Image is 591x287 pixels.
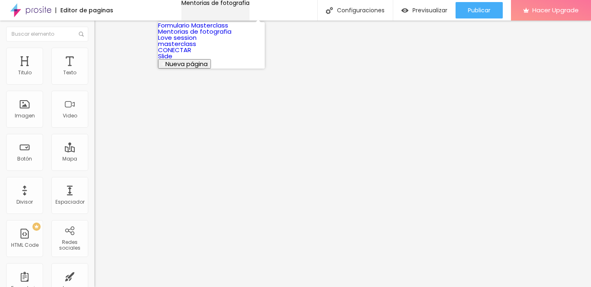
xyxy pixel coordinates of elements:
div: Video [63,113,77,119]
div: Divisor [16,199,33,205]
a: Love session [158,33,197,42]
div: Editor de paginas [55,7,113,13]
a: Slide [158,52,172,60]
img: view-1.svg [401,7,408,14]
button: Publicar [456,2,503,18]
div: Texto [63,70,76,76]
span: Publicar [468,7,490,14]
div: Espaciador [55,199,85,205]
button: Previsualizar [393,2,456,18]
div: Botón [17,156,32,162]
div: Imagen [15,113,35,119]
img: Icone [79,32,84,37]
div: HTML Code [11,242,39,248]
div: Mapa [62,156,77,162]
iframe: Editor [94,21,591,287]
input: Buscar elemento [6,27,88,41]
div: Redes sociales [53,239,86,251]
div: Titulo [18,70,32,76]
span: Hacer Upgrade [532,7,579,14]
a: Formulario Masterclass [158,21,228,30]
img: Icone [326,7,333,14]
span: Previsualizar [412,7,447,14]
a: masterclass [158,39,196,48]
a: Mentorias de fotografia [158,27,231,36]
button: Nueva página [158,59,211,69]
a: CONECTAR [158,46,191,54]
span: Nueva página [165,60,208,68]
